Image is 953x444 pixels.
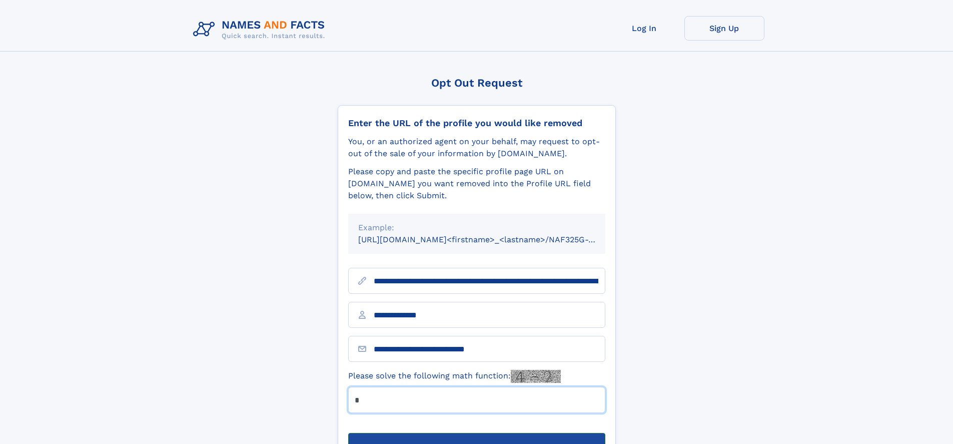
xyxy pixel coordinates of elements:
[348,118,605,129] div: Enter the URL of the profile you would like removed
[348,370,561,383] label: Please solve the following math function:
[358,235,624,244] small: [URL][DOMAIN_NAME]<firstname>_<lastname>/NAF325G-xxxxxxxx
[348,136,605,160] div: You, or an authorized agent on your behalf, may request to opt-out of the sale of your informatio...
[358,222,595,234] div: Example:
[189,16,333,43] img: Logo Names and Facts
[338,77,616,89] div: Opt Out Request
[604,16,684,41] a: Log In
[684,16,764,41] a: Sign Up
[348,166,605,202] div: Please copy and paste the specific profile page URL on [DOMAIN_NAME] you want removed into the Pr...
